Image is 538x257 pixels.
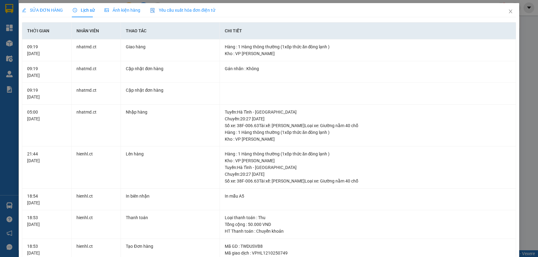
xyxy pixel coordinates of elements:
div: Tổng cộng : 50.000 VND [225,221,511,228]
td: hienhl.ct [72,210,121,239]
td: nhatmd.ct [72,83,121,105]
div: Giao hàng [126,43,214,50]
button: Close [502,3,519,20]
div: Kho : VP [PERSON_NAME] [225,157,511,164]
div: Hàng : 1 Hàng thông thường (1xốp thức ăn đông lạnh ) [225,151,511,157]
div: Kho : VP [PERSON_NAME] [225,50,511,57]
td: hienhl.ct [72,189,121,211]
div: Tuyến : Hà Tĩnh - [GEOGRAPHIC_DATA] Chuyến: 20:27 [DATE] Số xe: 38F-006.63 Tài xế: [PERSON_NAME] ... [225,164,511,184]
td: nhatmd.ct [72,61,121,83]
span: SỬA ĐƠN HÀNG [22,8,63,13]
div: 21:44 [DATE] [27,151,66,164]
td: hienhl.ct [72,147,121,189]
div: 09:19 [DATE] [27,87,66,100]
div: Hàng : 1 Hàng thông thường (1xốp thức ăn đông lạnh ) [225,43,511,50]
th: Thao tác [121,22,220,39]
div: Kho : VP [PERSON_NAME] [225,136,511,143]
div: Loại thanh toán : Thu [225,214,511,221]
th: Nhân viên [72,22,121,39]
td: nhatmd.ct [72,39,121,61]
div: Tạo Đơn hàng [126,243,214,250]
img: icon [150,8,155,13]
span: Yêu cầu xuất hóa đơn điện tử [150,8,215,13]
div: Tuyến : Hà Tĩnh - [GEOGRAPHIC_DATA] Chuyến: 20:27 [DATE] Số xe: 38F-006.63 Tài xế: [PERSON_NAME] ... [225,109,511,129]
span: close [508,9,513,14]
span: Lịch sử [73,8,95,13]
div: Lên hàng [126,151,214,157]
div: Nhập hàng [126,109,214,115]
span: picture [105,8,109,12]
div: Mã giao dịch : VPHL1210250749 [225,250,511,256]
div: 09:19 [DATE] [27,65,66,79]
div: 18:53 [DATE] [27,214,66,228]
td: nhatmd.ct [72,105,121,147]
div: Hàng : 1 Hàng thông thường (1xốp thức ăn đông lạnh ) [225,129,511,136]
div: In mẫu A5 [225,193,511,199]
span: Ảnh kiện hàng [105,8,140,13]
div: Cập nhật đơn hàng [126,65,214,72]
div: Mã GD : TWDUSVB8 [225,243,511,250]
th: Chi tiết [220,22,516,39]
div: 09:19 [DATE] [27,43,66,57]
div: 18:54 [DATE] [27,193,66,206]
div: In biên nhận [126,193,214,199]
div: 05:00 [DATE] [27,109,66,122]
span: clock-circle [73,8,77,12]
th: Thời gian [22,22,72,39]
div: Thanh toán [126,214,214,221]
div: HT Thanh toán : Chuyển khoản [225,228,511,235]
div: Gán nhãn : Không [225,65,511,72]
span: edit [22,8,26,12]
div: 18:53 [DATE] [27,243,66,256]
div: Cập nhật đơn hàng [126,87,214,94]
